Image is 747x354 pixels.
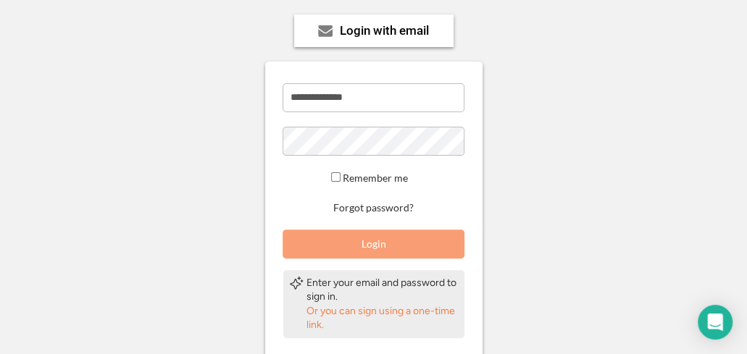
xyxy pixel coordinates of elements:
button: Forgot password? [331,201,416,215]
div: Enter your email and password to sign in. [306,276,459,304]
div: Open Intercom Messenger [698,305,733,340]
div: Or you can sign using a one-time link. [306,304,459,332]
button: Login [283,229,464,258]
label: Remember me [343,172,408,184]
div: Login with email [340,25,429,37]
